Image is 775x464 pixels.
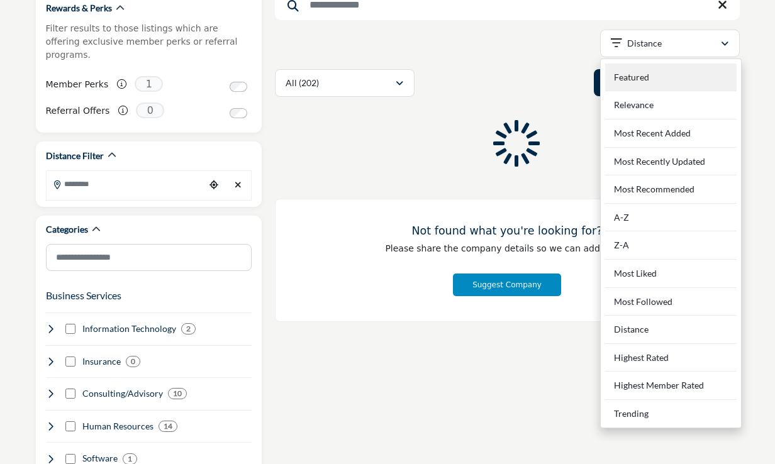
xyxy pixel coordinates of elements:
[126,356,140,367] div: 0 Results For Insurance
[230,108,247,118] input: Switch to Referral Offers
[605,204,737,232] div: A-Z
[301,224,714,238] h3: Not found what you're looking for?
[82,323,176,335] h4: Information Technology: Software, cloud services, data management, analytics, automation
[605,119,737,148] div: Most Recent Added
[65,421,75,431] input: Select Human Resources checkbox
[65,454,75,464] input: Select Software checkbox
[46,288,121,303] button: Business Services
[65,356,75,367] input: Select Insurance checkbox
[82,387,163,400] h4: Consulting/Advisory: Business consulting, mergers & acquisitions, growth strategies
[204,172,223,199] div: Choose your current location
[47,172,205,196] input: Search Location
[605,260,737,288] div: Most Liked
[168,388,187,399] div: 10 Results For Consulting/Advisory
[46,223,88,236] h2: Categories
[136,102,164,118] span: 0
[605,400,737,423] div: Trending
[46,244,252,271] input: Search Category
[605,175,737,204] div: Most Recommended
[164,422,172,431] b: 14
[65,324,75,334] input: Select Information Technology checkbox
[286,77,319,89] p: All (202)
[605,288,737,316] div: Most Followed
[135,76,163,92] span: 1
[275,69,415,97] button: All (202)
[173,389,182,398] b: 10
[605,231,737,260] div: Z-A
[46,2,112,14] h2: Rewards & Perks
[472,280,542,289] span: Suggest Company
[605,64,737,92] div: Featured
[128,455,132,463] b: 1
[46,22,252,62] p: Filter results to those listings which are offering exclusive member perks or referral programs.
[186,324,191,333] b: 2
[46,100,110,122] label: Referral Offers
[46,150,104,162] h2: Distance Filter
[131,357,135,366] b: 0
[159,421,177,432] div: 14 Results For Human Resources
[605,316,737,344] div: Distance
[605,344,737,372] div: Highest Rated
[46,74,109,96] label: Member Perks
[600,30,740,57] button: Distance
[605,372,737,400] div: Highest Member Rated
[627,37,662,50] p: Distance
[453,273,561,296] button: Suggest Company
[385,243,628,253] span: Please share the company details so we can add them:
[605,148,737,176] div: Most Recently Updated
[230,82,247,92] input: Switch to Member Perks
[65,389,75,399] input: Select Consulting/Advisory checkbox
[82,355,121,368] h4: Insurance: Professional liability, healthcare, life insurance, risk management
[181,323,196,334] div: 2 Results For Information Technology
[594,69,669,96] li: Card View
[229,172,247,199] div: Clear search location
[82,420,153,433] h4: Human Resources: Payroll, benefits, HR consulting, talent acquisition, training
[605,91,737,119] div: Relevance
